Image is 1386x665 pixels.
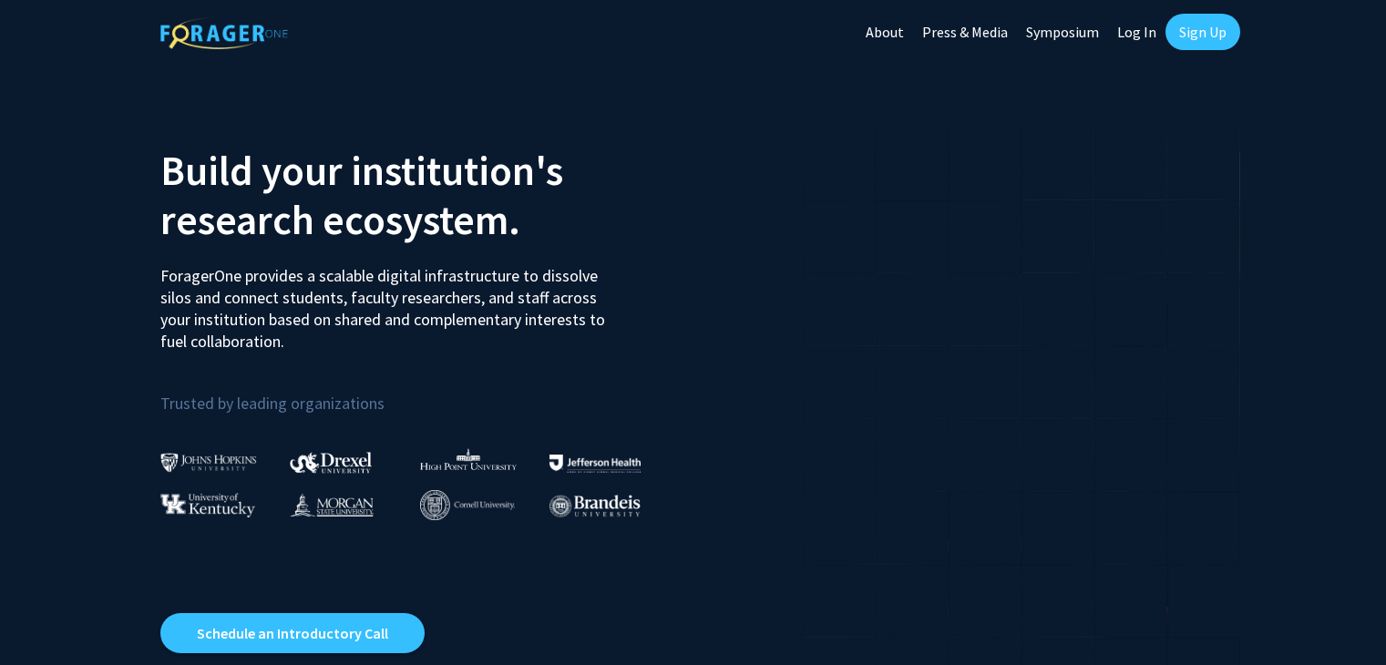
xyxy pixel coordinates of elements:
a: Sign Up [1165,14,1240,50]
a: Opens in a new tab [160,613,425,653]
img: Johns Hopkins University [160,453,257,472]
img: Morgan State University [290,493,374,517]
p: Trusted by leading organizations [160,367,680,417]
p: ForagerOne provides a scalable digital infrastructure to dissolve silos and connect students, fac... [160,251,618,353]
img: Drexel University [290,452,372,473]
img: High Point University [420,448,517,470]
img: ForagerOne Logo [160,17,288,49]
img: Cornell University [420,490,515,520]
h2: Build your institution's research ecosystem. [160,146,680,244]
img: Thomas Jefferson University [549,455,641,472]
img: University of Kentucky [160,493,255,517]
img: Brandeis University [549,495,641,517]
